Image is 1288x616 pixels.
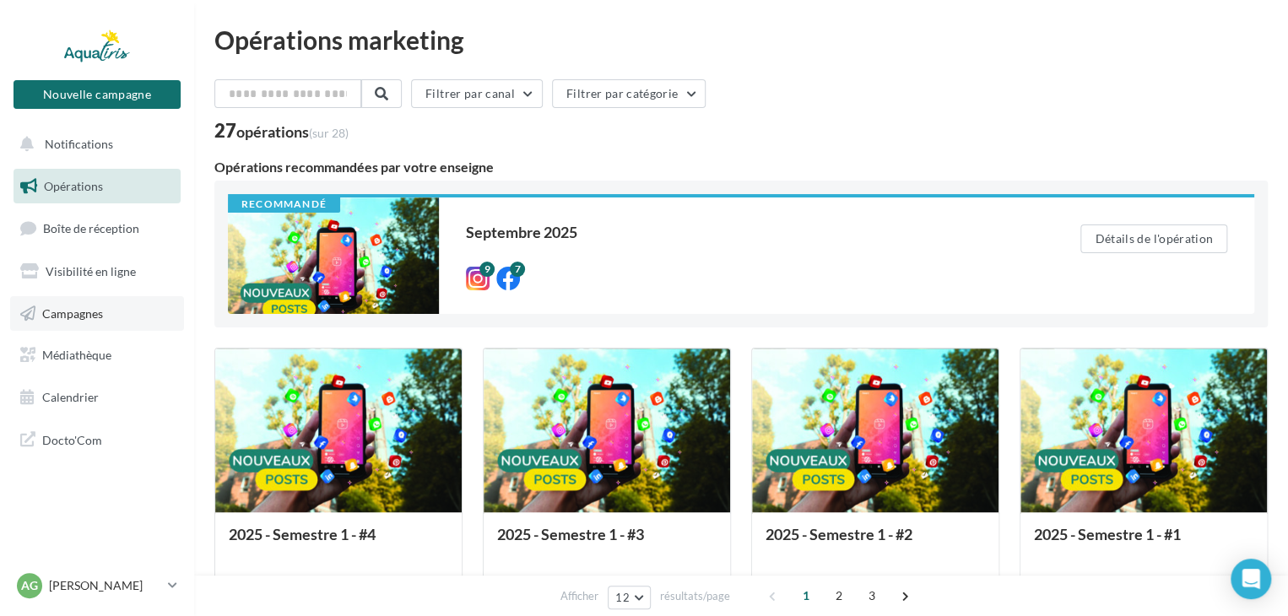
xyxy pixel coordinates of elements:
[309,126,349,140] span: (sur 28)
[479,262,495,277] div: 9
[229,526,448,559] div: 2025 - Semestre 1 - #4
[10,422,184,457] a: Docto'Com
[560,588,598,604] span: Afficher
[42,390,99,404] span: Calendrier
[858,582,885,609] span: 3
[825,582,852,609] span: 2
[42,429,102,451] span: Docto'Com
[793,582,820,609] span: 1
[10,169,184,204] a: Opérations
[214,160,1268,174] div: Opérations recommandées par votre enseigne
[466,224,1013,240] div: Septembre 2025
[46,264,136,278] span: Visibilité en ligne
[43,221,139,235] span: Boîte de réception
[660,588,730,604] span: résultats/page
[10,127,177,162] button: Notifications
[1034,526,1253,559] div: 2025 - Semestre 1 - #1
[14,570,181,602] a: AG [PERSON_NAME]
[10,380,184,415] a: Calendrier
[10,210,184,246] a: Boîte de réception
[510,262,525,277] div: 7
[497,526,717,559] div: 2025 - Semestre 1 - #3
[615,591,630,604] span: 12
[44,179,103,193] span: Opérations
[766,526,985,559] div: 2025 - Semestre 1 - #2
[45,137,113,151] span: Notifications
[214,27,1268,52] div: Opérations marketing
[608,586,651,609] button: 12
[10,338,184,373] a: Médiathèque
[552,79,706,108] button: Filtrer par catégorie
[214,122,349,140] div: 27
[14,80,181,109] button: Nouvelle campagne
[10,254,184,289] a: Visibilité en ligne
[411,79,543,108] button: Filtrer par canal
[1231,559,1271,599] div: Open Intercom Messenger
[236,124,349,139] div: opérations
[10,296,184,332] a: Campagnes
[49,577,161,594] p: [PERSON_NAME]
[228,197,340,213] div: Recommandé
[42,305,103,320] span: Campagnes
[1080,224,1227,253] button: Détails de l'opération
[21,577,38,594] span: AG
[42,348,111,362] span: Médiathèque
